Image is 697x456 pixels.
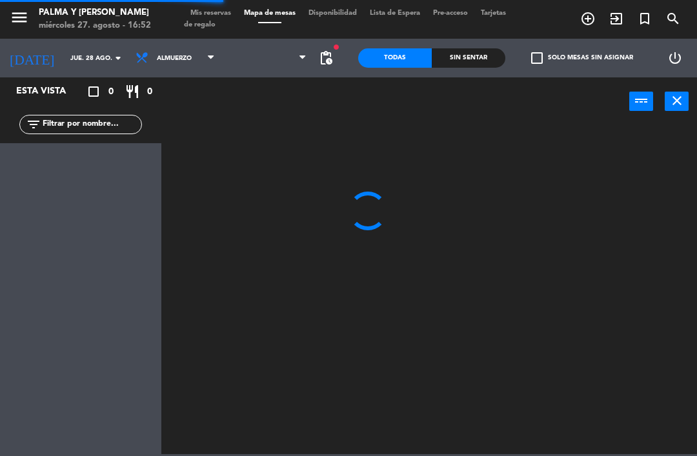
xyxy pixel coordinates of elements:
span: Almuerzo [157,55,192,62]
i: restaurant [125,84,140,99]
div: Palma y [PERSON_NAME] [39,6,151,19]
span: WALK IN [602,8,631,30]
div: Sin sentar [432,48,505,68]
i: power_settings_new [667,50,683,66]
i: search [665,11,681,26]
div: Esta vista [6,84,93,99]
button: power_input [629,92,653,111]
span: fiber_manual_record [332,43,340,51]
i: menu [10,8,29,27]
span: 0 [108,84,114,99]
button: menu [10,8,29,32]
i: crop_square [86,84,101,99]
i: arrow_drop_down [110,50,126,66]
div: miércoles 27. agosto - 16:52 [39,19,151,32]
span: Mis reservas [184,10,237,17]
i: exit_to_app [609,11,624,26]
span: Pre-acceso [427,10,474,17]
i: filter_list [26,117,41,132]
i: turned_in_not [637,11,652,26]
i: power_input [634,93,649,108]
span: Disponibilidad [302,10,363,17]
span: 0 [147,84,152,99]
span: BUSCAR [659,8,687,30]
i: close [669,93,685,108]
span: pending_actions [318,50,334,66]
input: Filtrar por nombre... [41,117,141,132]
span: check_box_outline_blank [531,52,543,64]
span: Reserva especial [631,8,659,30]
div: Todas [358,48,432,68]
button: close [665,92,689,111]
i: add_circle_outline [580,11,596,26]
label: Solo mesas sin asignar [531,52,633,64]
span: Lista de Espera [363,10,427,17]
span: Mapa de mesas [237,10,302,17]
span: RESERVAR MESA [574,8,602,30]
